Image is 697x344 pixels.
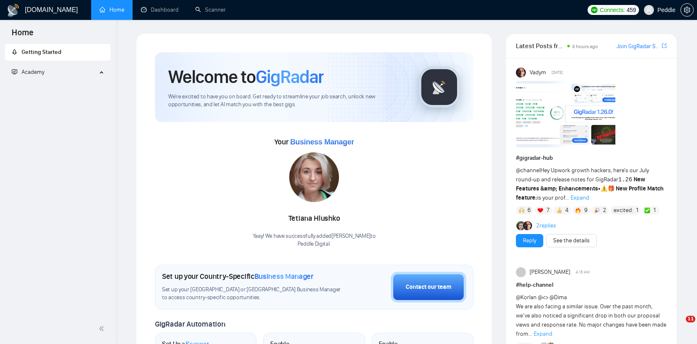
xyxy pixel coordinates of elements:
[519,207,525,213] img: 🙌
[662,42,667,49] span: export
[253,240,376,248] p: Peddle Digital .
[253,212,376,226] div: Tetiana Hlushko
[534,330,552,337] span: Expand
[253,232,376,248] div: Yaay! We have successfully added [PERSON_NAME] to
[256,66,324,88] span: GigRadar
[5,44,111,61] li: Getting Started
[155,320,225,329] span: GigRadar Automation
[669,316,689,336] iframe: Intercom live chat
[591,7,598,13] img: upwork-logo.png
[536,222,556,230] a: 2replies
[391,272,466,303] button: Contact our team
[528,206,531,215] span: 6
[612,206,633,215] span: :excited:
[5,27,40,44] span: Home
[546,234,597,247] button: See the details
[553,236,590,245] a: See the details
[618,176,632,183] code: 1.26
[680,3,694,17] button: setting
[12,68,44,76] span: Academy
[99,6,124,13] a: homeHome
[686,316,695,322] span: 11
[516,154,667,163] h1: # gigradar-hub
[594,207,600,213] img: 🎉
[600,185,607,192] span: ⚠️
[681,7,693,13] span: setting
[552,69,563,76] span: [DATE]
[646,7,652,13] span: user
[530,268,570,277] span: [PERSON_NAME]
[617,42,660,51] a: Join GigRadar Slack Community
[516,167,663,201] span: Hey Upwork growth hackers, here's our July round-up and release notes for GigRadar • is your prof...
[168,66,324,88] h1: Welcome to
[575,207,581,213] img: 🔥
[537,207,543,213] img: ❤️
[22,68,44,76] span: Academy
[516,41,565,51] span: Latest Posts from the GigRadar Community
[530,68,546,77] span: Vadym
[662,42,667,50] a: export
[653,206,656,215] span: 1
[162,286,344,302] span: Set up your [GEOGRAPHIC_DATA] or [GEOGRAPHIC_DATA] Business Manager to access country-specific op...
[516,234,543,247] button: Reply
[274,137,354,146] span: Your
[680,7,694,13] a: setting
[7,4,20,17] img: logo
[644,207,650,213] img: ✅
[516,281,667,290] h1: # help-channel
[516,221,525,230] img: Alex B
[406,283,451,292] div: Contact our team
[523,236,536,245] a: Reply
[516,68,526,78] img: Vadym
[290,138,354,146] span: Business Manager
[636,206,638,215] span: 1
[607,185,615,192] span: 🎁
[600,5,625,15] span: Connects:
[162,272,314,281] h1: Set up your Country-Specific
[627,5,636,15] span: 459
[141,6,179,13] a: dashboardDashboard
[22,49,61,56] span: Getting Started
[584,206,588,215] span: 9
[254,272,314,281] span: Business Manager
[289,152,339,202] img: 1686859721241-1.jpg
[565,206,569,215] span: 4
[557,207,562,213] img: 👍
[168,93,405,109] span: We're excited to have you on board. Get ready to streamline your job search, unlock new opportuni...
[419,66,460,108] img: gigradar-logo.png
[99,324,107,333] span: double-left
[516,81,615,147] img: F09AC4U7ATU-image.png
[603,206,606,215] span: 2
[12,49,17,55] span: rocket
[572,44,598,49] span: 6 hours ago
[12,69,17,75] span: fund-projection-screen
[547,206,549,215] span: 7
[516,294,666,337] span: @Korlan @<> @Dima We are also facing a similar issue. Over the past month, we’ve also noticed a s...
[571,194,589,201] span: Expand
[516,167,540,174] span: @channel
[195,6,226,13] a: searchScanner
